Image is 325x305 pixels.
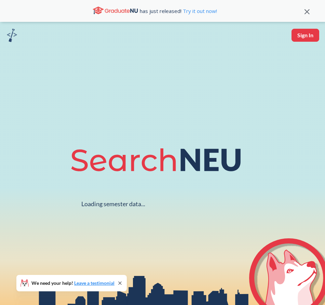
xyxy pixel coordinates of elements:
button: Sign In [292,29,319,42]
div: Loading semester data... [81,200,145,208]
img: sandbox logo [7,29,17,42]
a: Leave a testimonial [74,280,114,286]
a: Try it out now! [181,8,217,14]
a: sandbox logo [7,29,17,44]
span: has just released! [140,7,217,15]
span: We need your help! [31,281,114,286]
